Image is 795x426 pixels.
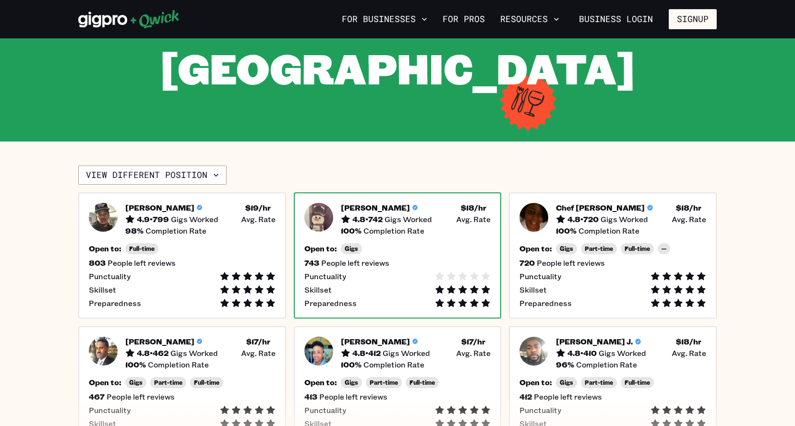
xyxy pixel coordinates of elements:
[509,192,717,319] a: Pro headshotChef [PERSON_NAME]4.8•720Gigs Worked$18/hr Avg. Rate100%Completion RateOpen to:GigsPa...
[585,245,613,252] span: Part-time
[560,379,573,386] span: Gigs
[345,245,358,252] span: Gigs
[246,337,270,346] h5: $ 17 /hr
[567,214,599,224] h5: 4.8 • 720
[352,214,383,224] h5: 4.8 • 742
[129,379,143,386] span: Gigs
[496,11,563,27] button: Resources
[669,9,717,29] button: Signup
[676,203,701,213] h5: $ 18 /hr
[304,405,346,415] span: Punctuality
[89,258,106,268] h5: 803
[345,379,358,386] span: Gigs
[410,379,435,386] span: Full-time
[383,348,430,358] span: Gigs Worked
[456,214,491,224] span: Avg. Rate
[89,392,105,402] h5: 467
[585,379,613,386] span: Part-time
[556,226,577,236] h5: 100 %
[321,258,389,268] span: People left reviews
[245,203,271,213] h5: $ 19 /hr
[78,166,227,185] button: View different position
[148,360,209,369] span: Completion Rate
[304,285,332,295] span: Skillset
[370,379,398,386] span: Part-time
[294,192,502,319] button: Pro headshot[PERSON_NAME]4.8•742Gigs Worked$18/hr Avg. Rate100%Completion RateOpen to:Gigs743Peop...
[170,348,218,358] span: Gigs Worked
[125,203,194,213] h5: [PERSON_NAME]
[171,214,218,224] span: Gigs Worked
[341,360,361,369] h5: 100 %
[304,378,337,387] h5: Open to:
[599,348,646,358] span: Gigs Worked
[519,244,552,253] h5: Open to:
[125,226,144,236] h5: 98 %
[601,214,648,224] span: Gigs Worked
[304,298,357,308] span: Preparedness
[556,203,645,213] h5: Chef [PERSON_NAME]
[194,379,219,386] span: Full-time
[304,244,337,253] h5: Open to:
[304,258,319,268] h5: 743
[662,245,666,252] span: --
[519,272,561,281] span: Punctuality
[461,203,486,213] h5: $ 18 /hr
[556,337,633,346] h5: [PERSON_NAME] J.
[341,203,410,213] h5: [PERSON_NAME]
[625,245,650,252] span: Full-time
[137,348,169,358] h5: 4.8 • 462
[319,392,387,402] span: People left reviews
[519,392,532,402] h5: 412
[519,298,572,308] span: Preparedness
[89,298,141,308] span: Preparedness
[672,348,706,358] span: Avg. Rate
[89,405,131,415] span: Punctuality
[241,214,276,224] span: Avg. Rate
[89,244,121,253] h5: Open to:
[89,285,116,295] span: Skillset
[461,337,485,346] h5: $ 17 /hr
[363,360,424,369] span: Completion Rate
[571,9,661,29] a: Business Login
[519,203,548,232] img: Pro headshot
[125,360,146,369] h5: 100 %
[341,226,361,236] h5: 100 %
[519,378,552,387] h5: Open to:
[89,203,118,232] img: Pro headshot
[304,392,317,402] h5: 413
[519,258,535,268] h5: 720
[567,348,597,358] h5: 4.8 • 410
[338,11,431,27] button: For Businesses
[129,245,155,252] span: Full-time
[519,337,548,366] img: Pro headshot
[341,337,410,346] h5: [PERSON_NAME]
[145,226,206,236] span: Completion Rate
[89,272,131,281] span: Punctuality
[672,214,706,224] span: Avg. Rate
[137,214,169,224] h5: 4.9 • 799
[363,226,424,236] span: Completion Rate
[304,203,333,232] img: Pro headshot
[556,360,574,369] h5: 96 %
[560,245,573,252] span: Gigs
[537,258,605,268] span: People left reviews
[78,192,286,319] button: Pro headshot[PERSON_NAME]4.9•799Gigs Worked$19/hr Avg. Rate98%Completion RateOpen to:Full-time803...
[519,405,561,415] span: Punctuality
[304,337,333,366] img: Pro headshot
[676,337,701,346] h5: $ 18 /hr
[241,348,276,358] span: Avg. Rate
[108,258,176,268] span: People left reviews
[519,285,547,295] span: Skillset
[89,378,121,387] h5: Open to:
[578,226,639,236] span: Completion Rate
[352,348,381,358] h5: 4.8 • 412
[154,379,182,386] span: Part-time
[125,337,194,346] h5: [PERSON_NAME]
[304,272,346,281] span: Punctuality
[625,379,650,386] span: Full-time
[456,348,491,358] span: Avg. Rate
[89,337,118,366] img: Pro headshot
[576,360,637,369] span: Completion Rate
